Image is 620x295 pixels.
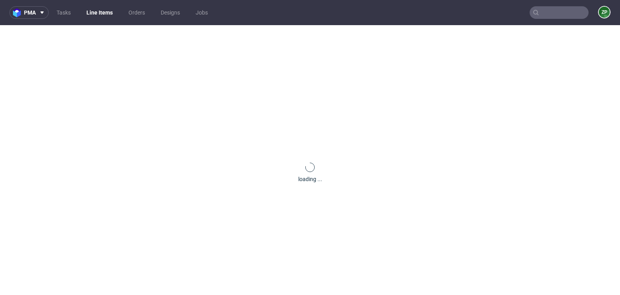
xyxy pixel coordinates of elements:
[124,6,150,19] a: Orders
[13,8,24,17] img: logo
[156,6,185,19] a: Designs
[9,6,49,19] button: pma
[82,6,117,19] a: Line Items
[298,175,322,183] div: loading ...
[24,10,36,15] span: pma
[52,6,75,19] a: Tasks
[599,7,610,18] figcaption: ZP
[191,6,213,19] a: Jobs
